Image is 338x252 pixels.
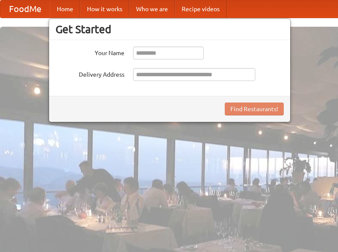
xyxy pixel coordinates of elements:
[0,0,50,18] a: FoodMe
[175,0,226,18] a: Recipe videos
[56,68,124,79] label: Delivery Address
[129,0,175,18] a: Who we are
[80,0,129,18] a: How it works
[225,103,284,115] button: Find Restaurants!
[56,47,124,57] label: Your Name
[56,23,284,36] h3: Get Started
[50,0,80,18] a: Home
